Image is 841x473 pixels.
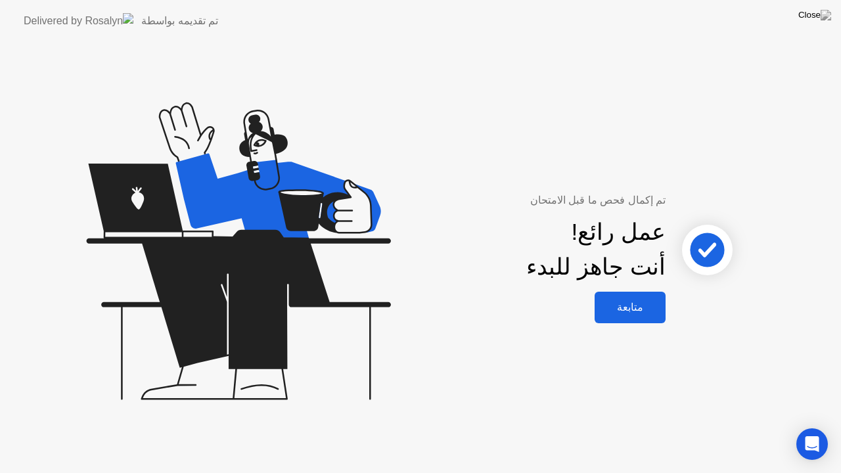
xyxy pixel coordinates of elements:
[595,292,666,323] button: متابعة
[141,13,218,29] div: تم تقديمه بواسطة
[394,192,666,208] div: تم إكمال فحص ما قبل الامتحان
[599,301,662,313] div: متابعة
[798,10,831,20] img: Close
[796,428,828,460] div: Open Intercom Messenger
[526,215,666,284] div: عمل رائع! أنت جاهز للبدء
[24,13,133,28] img: Delivered by Rosalyn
